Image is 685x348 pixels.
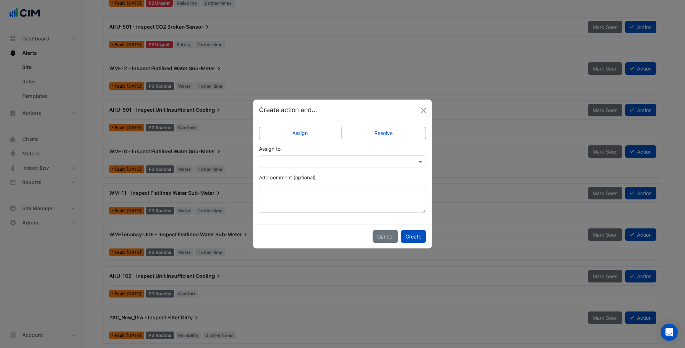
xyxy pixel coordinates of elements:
button: Cancel [373,230,398,243]
label: Assign to [259,145,281,153]
div: Open Intercom Messenger [661,324,678,341]
button: Create [401,230,426,243]
h5: Create action and... [259,105,317,115]
label: Add comment (optional) [259,174,316,181]
button: Close [418,105,429,116]
label: Assign [259,127,341,139]
label: Resolve [341,127,426,139]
